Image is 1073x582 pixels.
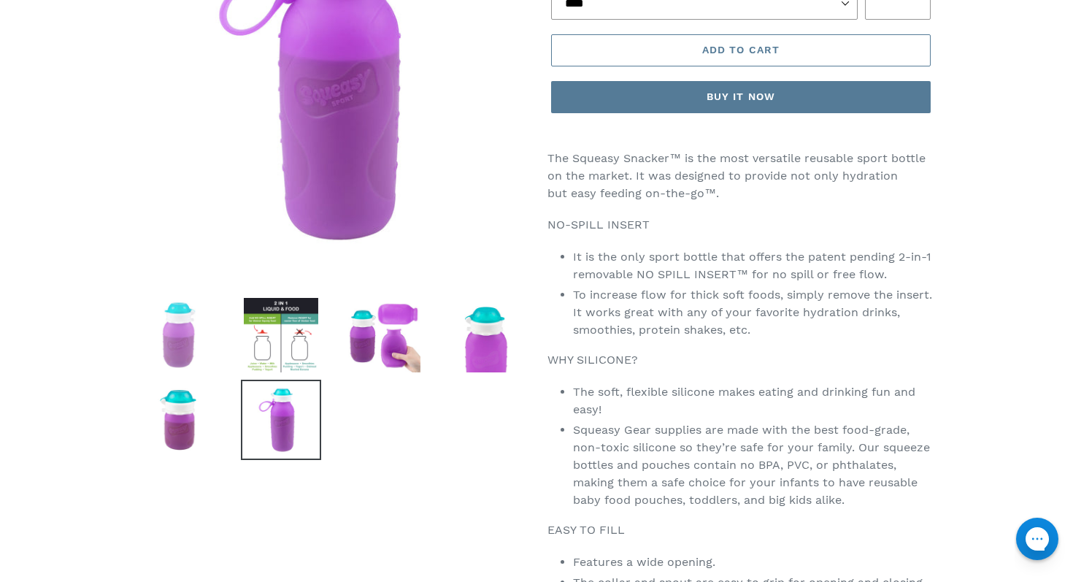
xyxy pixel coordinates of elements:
[573,286,934,339] li: To increase flow for thick soft foods, simply remove the insert. It works great with any of your ...
[547,150,934,202] p: The Squeasy Snacker™ is the most versatile reusable sport bottle on the market. It was designed t...
[547,351,934,369] p: WHY SILICONE?
[702,44,780,55] span: Add to cart
[573,383,934,418] li: The soft, flexible silicone makes eating and drinking fun and easy!
[547,216,934,234] p: NO-SPILL INSERT
[573,554,934,571] li: Features a wide opening.
[551,34,931,66] button: Add to cart
[445,295,526,375] img: Load image into Gallery viewer, Purple Squeasy Snacker
[573,248,934,283] li: It is the only sport bottle that offers the patent pending 2-in-1 removable NO SPILL INSERT™ for ...
[573,421,934,509] li: Squeasy Gear supplies are made with the best food-grade, non-toxic silicone so they’re safe for y...
[241,295,321,375] img: Load image into Gallery viewer, Purple Squeasy Snacker
[547,521,934,539] p: EASY TO FILL
[139,295,219,375] img: Load image into Gallery viewer, Purple Squeasy Snacker
[343,295,423,375] img: Load image into Gallery viewer, Purple Squeasy Snacker
[551,81,931,113] button: Buy it now
[139,380,219,460] img: Load image into Gallery viewer, Purple Squeasy Snacker
[241,380,321,460] img: Load image into Gallery viewer, Purple Squeasy Snacker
